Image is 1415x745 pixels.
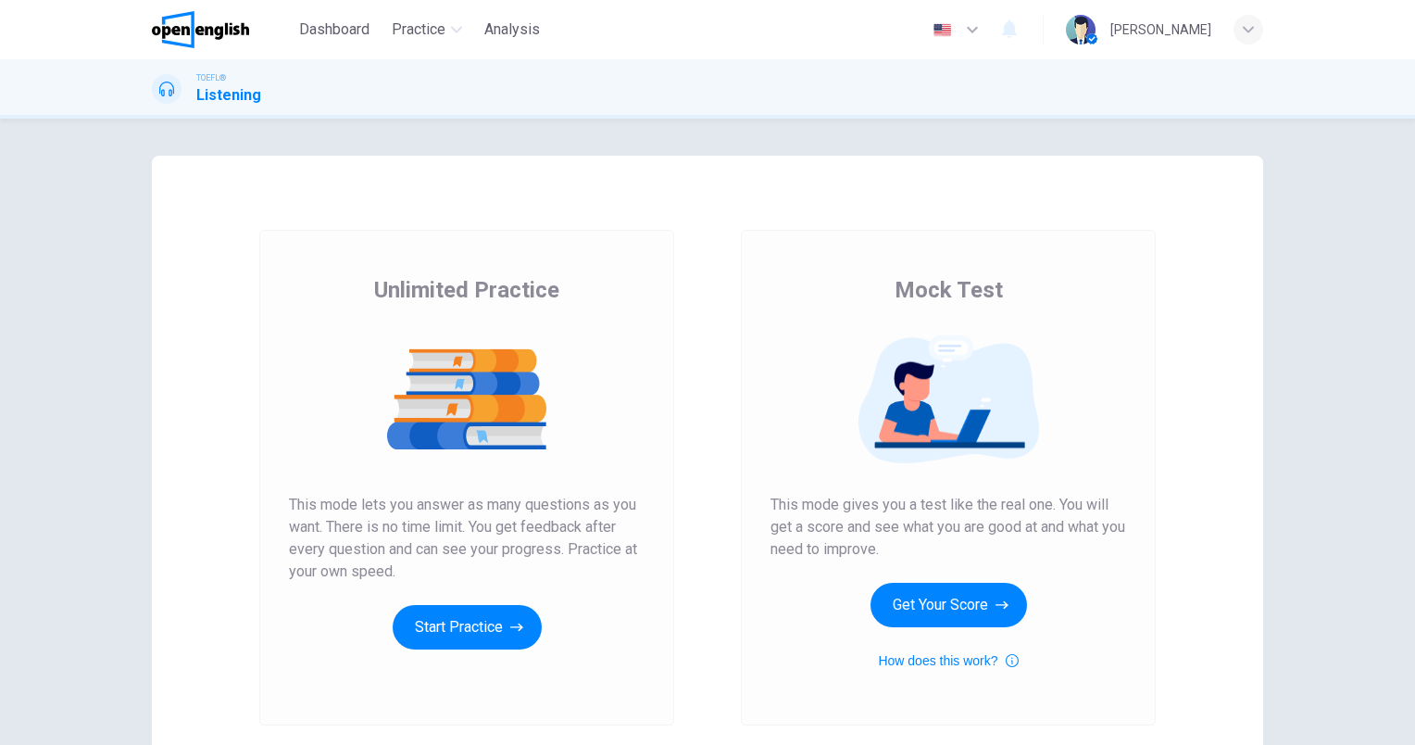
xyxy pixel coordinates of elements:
[393,605,542,650] button: Start Practice
[299,19,369,41] span: Dashboard
[196,84,261,107] h1: Listening
[484,19,540,41] span: Analysis
[152,11,292,48] a: OpenEnglish logo
[931,23,954,37] img: en
[477,13,547,46] button: Analysis
[196,71,226,84] span: TOEFL®
[152,11,249,48] img: OpenEnglish logo
[878,650,1018,672] button: How does this work?
[1066,15,1096,44] img: Profile picture
[289,494,645,583] span: This mode lets you answer as many questions as you want. There is no time limit. You get feedback...
[392,19,445,41] span: Practice
[770,494,1126,561] span: This mode gives you a test like the real one. You will get a score and see what you are good at a...
[895,275,1003,305] span: Mock Test
[384,13,470,46] button: Practice
[1110,19,1211,41] div: [PERSON_NAME]
[870,583,1027,627] button: Get Your Score
[292,13,377,46] button: Dashboard
[374,275,559,305] span: Unlimited Practice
